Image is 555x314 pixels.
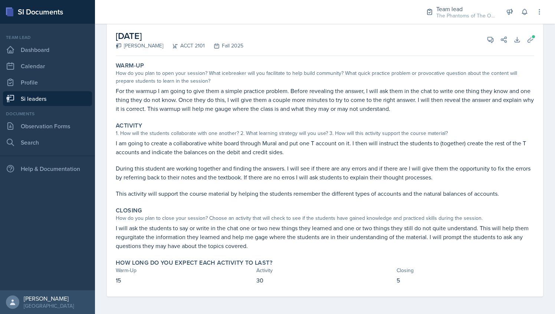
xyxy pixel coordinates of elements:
div: The Phantoms of The Opera / Fall 2025 [436,12,496,20]
label: Warm-Up [116,62,144,69]
a: Search [3,135,92,150]
a: Profile [3,75,92,90]
p: 15 [116,276,253,285]
h2: [DATE] [116,29,243,43]
label: How long do you expect each activity to last? [116,259,272,267]
div: Team lead [3,34,92,41]
p: I will ask the students to say or write in the chat one or two new things they learned and one or... [116,224,534,250]
a: Observation Forms [3,119,92,133]
div: How do you plan to close your session? Choose an activity that will check to see if the students ... [116,214,534,222]
a: Si leaders [3,91,92,106]
div: ACCT 2101 [163,42,205,50]
a: Dashboard [3,42,92,57]
div: [PERSON_NAME] [116,42,163,50]
label: Activity [116,122,142,129]
label: Closing [116,207,142,214]
p: 5 [397,276,534,285]
p: 30 [256,276,394,285]
div: Fall 2025 [205,42,243,50]
div: Team lead [436,4,496,13]
div: Warm-Up [116,267,253,274]
p: During this student are working together and finding the answers. I will see if there are any err... [116,164,534,182]
a: Calendar [3,59,92,73]
div: [GEOGRAPHIC_DATA] [24,302,74,310]
div: Activity [256,267,394,274]
div: 1. How will the students collaborate with one another? 2. What learning strategy will you use? 3.... [116,129,534,137]
div: How do you plan to open your session? What icebreaker will you facilitate to help build community... [116,69,534,85]
p: This activity will support the course material by helping the students remember the different typ... [116,189,534,198]
div: Documents [3,110,92,117]
div: Closing [397,267,534,274]
div: [PERSON_NAME] [24,295,74,302]
div: Help & Documentation [3,161,92,176]
p: I am going to create a collaborative white board through Mural and put one T account on it. I the... [116,139,534,156]
p: For the warmup I am going to give them a simple practice problem. Before revealing the answer, I ... [116,86,534,113]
